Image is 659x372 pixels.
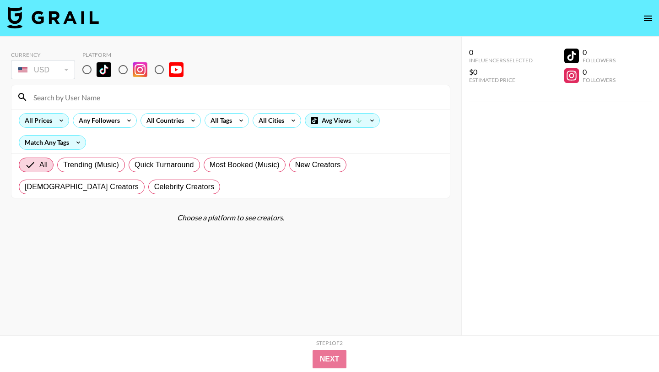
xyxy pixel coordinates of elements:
div: All Tags [205,114,234,127]
div: Followers [583,77,616,83]
div: Influencers Selected [469,57,533,64]
div: Currency [11,51,75,58]
div: 0 [583,67,616,77]
span: Quick Turnaround [135,159,194,170]
div: Avg Views [305,114,379,127]
div: USD [13,62,73,78]
div: All Cities [253,114,286,127]
iframe: Drift Widget Chat Controller [613,326,648,361]
div: Step 1 of 2 [316,339,343,346]
img: Instagram [133,62,147,77]
div: All Countries [141,114,186,127]
button: Next [313,350,347,368]
div: 0 [583,48,616,57]
span: Trending (Music) [63,159,119,170]
div: Currency is locked to USD [11,58,75,81]
div: Followers [583,57,616,64]
span: New Creators [295,159,341,170]
div: Choose a platform to see creators. [11,213,450,222]
img: Grail Talent [7,6,99,28]
div: 0 [469,48,533,57]
input: Search by User Name [28,90,444,104]
img: YouTube [169,62,184,77]
span: All [39,159,48,170]
div: Estimated Price [469,77,533,83]
div: Match Any Tags [19,136,86,149]
div: $0 [469,67,533,77]
div: Any Followers [73,114,122,127]
div: Platform [82,51,191,58]
div: All Prices [19,114,54,127]
span: Celebrity Creators [154,181,215,192]
span: [DEMOGRAPHIC_DATA] Creators [25,181,139,192]
span: Most Booked (Music) [210,159,280,170]
button: open drawer [639,9,657,27]
img: TikTok [97,62,111,77]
